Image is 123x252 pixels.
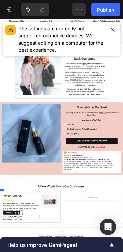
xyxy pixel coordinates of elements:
[9,14,99,49] span: Begin with a clean face. Use a gentle cleanser or water to remove dirt, oil, and makeup, ensuring...
[7,242,108,248] span: Help us improve GemPages!
[30,3,79,10] span: Cleanse Your Skin
[91,3,120,16] button: Publish
[97,6,114,13] div: Publish
[18,25,105,53] div: The settings are currently not supported on mobile devices. We suggest editing on a computer for ...
[100,219,116,235] div: Open Intercom Messenger
[7,241,116,249] button: Show survey - Help us improve GemPages!
[21,3,49,16] div: Undo/Redo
